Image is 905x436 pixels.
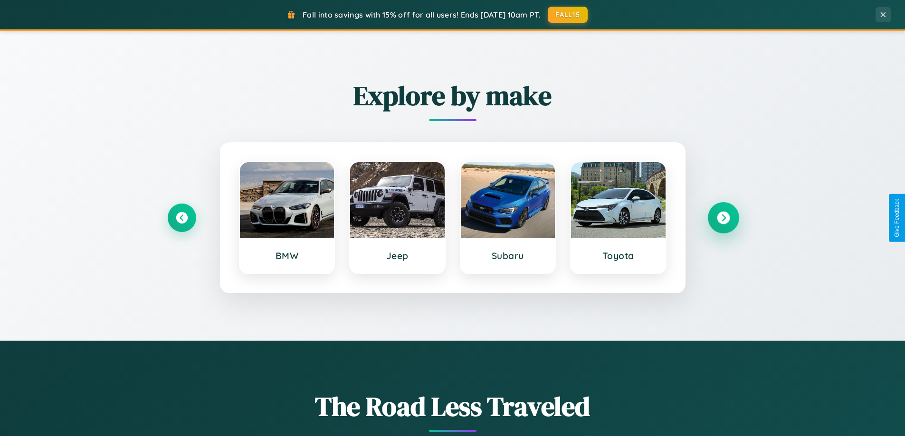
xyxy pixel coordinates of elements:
[303,10,541,19] span: Fall into savings with 15% off for all users! Ends [DATE] 10am PT.
[360,250,435,261] h3: Jeep
[894,199,900,237] div: Give Feedback
[548,7,588,23] button: FALL15
[581,250,656,261] h3: Toyota
[249,250,325,261] h3: BMW
[168,77,738,114] h2: Explore by make
[470,250,546,261] h3: Subaru
[168,388,738,425] h1: The Road Less Traveled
